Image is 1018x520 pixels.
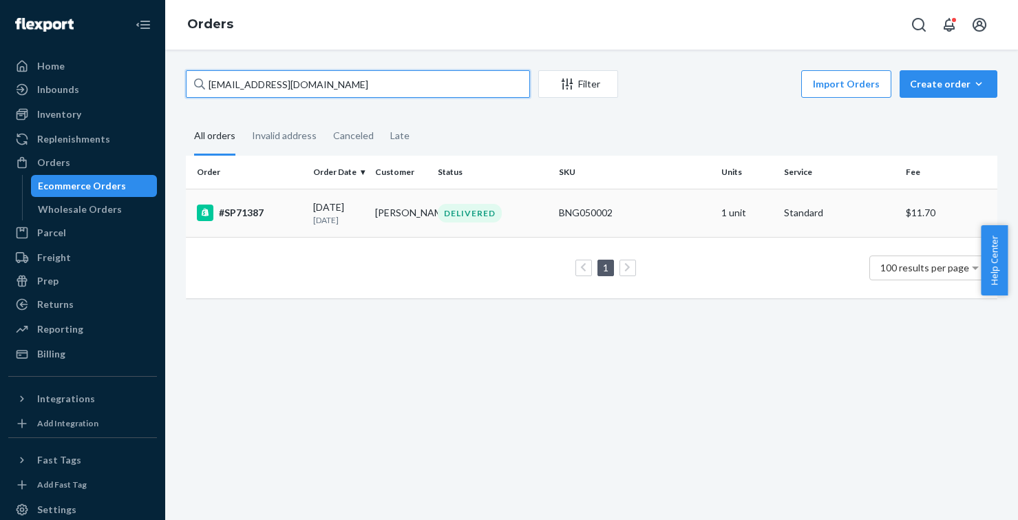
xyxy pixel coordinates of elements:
[905,11,933,39] button: Open Search Box
[966,11,993,39] button: Open account menu
[375,166,426,178] div: Customer
[8,388,157,410] button: Integrations
[37,503,76,517] div: Settings
[8,247,157,269] a: Freight
[37,251,71,264] div: Freight
[600,262,611,273] a: Page 1 is your current page
[716,189,778,237] td: 1 unit
[333,118,374,154] div: Canceled
[8,477,157,493] a: Add Fast Tag
[37,226,66,240] div: Parcel
[37,59,65,73] div: Home
[37,347,65,361] div: Billing
[8,152,157,174] a: Orders
[8,55,157,77] a: Home
[8,128,157,150] a: Replenishments
[370,189,432,237] td: [PERSON_NAME]
[194,118,235,156] div: All orders
[539,77,617,91] div: Filter
[8,415,157,432] a: Add Integration
[129,11,157,39] button: Close Navigation
[390,118,410,154] div: Late
[900,189,997,237] td: $11.70
[900,70,997,98] button: Create order
[187,17,233,32] a: Orders
[186,156,308,189] th: Order
[313,214,364,226] p: [DATE]
[37,392,95,406] div: Integrations
[37,453,81,467] div: Fast Tags
[716,156,778,189] th: Units
[37,156,70,169] div: Orders
[186,70,530,98] input: Search orders
[784,206,895,220] p: Standard
[15,18,74,32] img: Flexport logo
[31,198,158,220] a: Wholesale Orders
[900,156,997,189] th: Fee
[31,175,158,197] a: Ecommerce Orders
[8,103,157,125] a: Inventory
[981,225,1008,295] button: Help Center
[8,79,157,101] a: Inbounds
[559,206,710,220] div: BNG050002
[176,5,244,45] ol: breadcrumbs
[37,298,74,311] div: Returns
[438,204,502,222] div: DELIVERED
[8,222,157,244] a: Parcel
[538,70,618,98] button: Filter
[553,156,716,189] th: SKU
[778,156,900,189] th: Service
[8,293,157,315] a: Returns
[38,202,122,216] div: Wholesale Orders
[37,132,110,146] div: Replenishments
[308,156,370,189] th: Order Date
[37,83,79,96] div: Inbounds
[935,11,963,39] button: Open notifications
[313,200,364,226] div: [DATE]
[38,179,126,193] div: Ecommerce Orders
[880,262,969,273] span: 100 results per page
[37,107,81,121] div: Inventory
[8,449,157,471] button: Fast Tags
[8,343,157,365] a: Billing
[910,77,987,91] div: Create order
[8,270,157,292] a: Prep
[801,70,891,98] button: Import Orders
[37,322,83,336] div: Reporting
[37,417,98,429] div: Add Integration
[432,156,554,189] th: Status
[252,118,317,154] div: Invalid address
[37,274,59,288] div: Prep
[37,479,87,490] div: Add Fast Tag
[197,205,302,221] div: #SP71387
[8,318,157,340] a: Reporting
